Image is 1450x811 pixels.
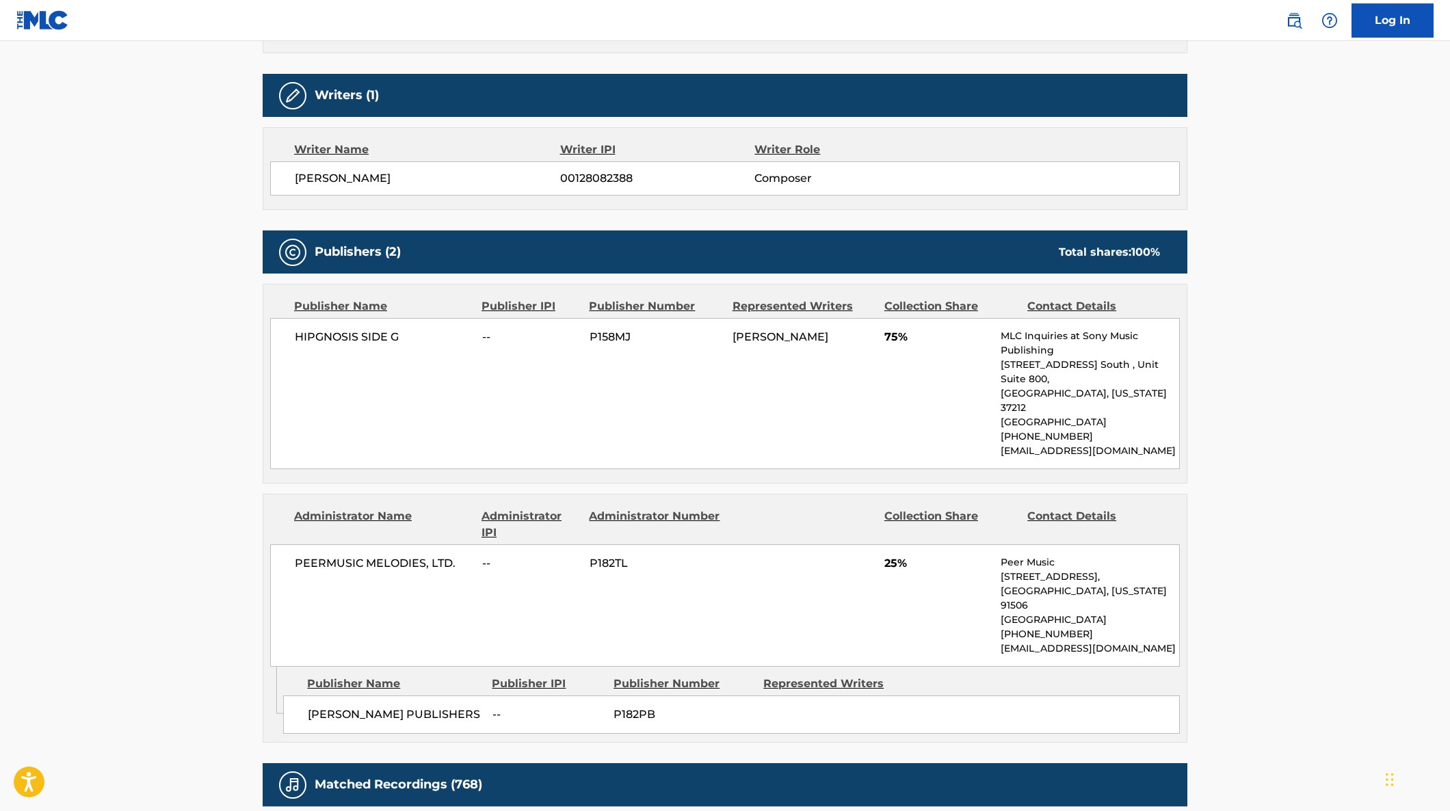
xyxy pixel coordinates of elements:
span: -- [492,706,603,723]
div: Total shares: [1059,244,1160,261]
div: Contact Details [1027,508,1160,541]
div: Publisher Number [589,298,722,315]
img: Matched Recordings [285,777,301,793]
span: -- [482,555,579,572]
div: Publisher Name [307,676,482,692]
img: Writers [285,88,301,104]
div: Publisher Name [294,298,471,315]
span: [PERSON_NAME] PUBLISHERS [308,706,482,723]
h5: Publishers (2) [315,244,401,260]
div: Publisher Number [614,676,753,692]
span: Composer [754,170,932,187]
iframe: Chat Widget [1382,745,1450,811]
img: MLC Logo [16,10,69,30]
span: 100 % [1131,245,1160,258]
p: Peer Music [1001,555,1179,570]
img: help [1321,12,1338,29]
p: [GEOGRAPHIC_DATA], [US_STATE] 37212 [1001,386,1179,415]
div: Writer Name [294,142,560,158]
div: Publisher IPI [492,676,603,692]
img: search [1286,12,1302,29]
div: Collection Share [884,508,1017,541]
div: Writer IPI [560,142,755,158]
p: [PHONE_NUMBER] [1001,429,1179,444]
span: PEERMUSIC MELODIES, LTD. [295,555,472,572]
p: [PHONE_NUMBER] [1001,627,1179,641]
a: Public Search [1280,7,1308,34]
p: MLC Inquiries at Sony Music Publishing [1001,329,1179,358]
p: [STREET_ADDRESS] South , Unit Suite 800, [1001,358,1179,386]
span: P182PB [614,706,753,723]
p: [GEOGRAPHIC_DATA], [US_STATE] 91506 [1001,584,1179,613]
p: [EMAIL_ADDRESS][DOMAIN_NAME] [1001,444,1179,458]
div: Drag [1386,759,1394,800]
span: -- [482,329,579,345]
p: [EMAIL_ADDRESS][DOMAIN_NAME] [1001,641,1179,656]
a: Log In [1352,3,1434,38]
div: Administrator IPI [482,508,579,541]
span: 75% [884,329,990,345]
p: [GEOGRAPHIC_DATA] [1001,613,1179,627]
span: [PERSON_NAME] [295,170,560,187]
div: Represented Writers [733,298,874,315]
p: [GEOGRAPHIC_DATA] [1001,415,1179,429]
div: Publisher IPI [482,298,579,315]
img: Publishers [285,244,301,261]
span: P158MJ [590,329,722,345]
h5: Matched Recordings (768) [315,777,482,793]
span: P182TL [590,555,722,572]
p: [STREET_ADDRESS], [1001,570,1179,584]
div: Administrator Name [294,508,471,541]
h5: Writers (1) [315,88,379,103]
div: Contact Details [1027,298,1160,315]
span: [PERSON_NAME] [733,330,828,343]
div: Collection Share [884,298,1017,315]
span: HIPGNOSIS SIDE G [295,329,472,345]
span: 25% [884,555,990,572]
span: 00128082388 [560,170,754,187]
div: Help [1316,7,1343,34]
div: Represented Writers [763,676,903,692]
div: Administrator Number [589,508,722,541]
div: Writer Role [754,142,932,158]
